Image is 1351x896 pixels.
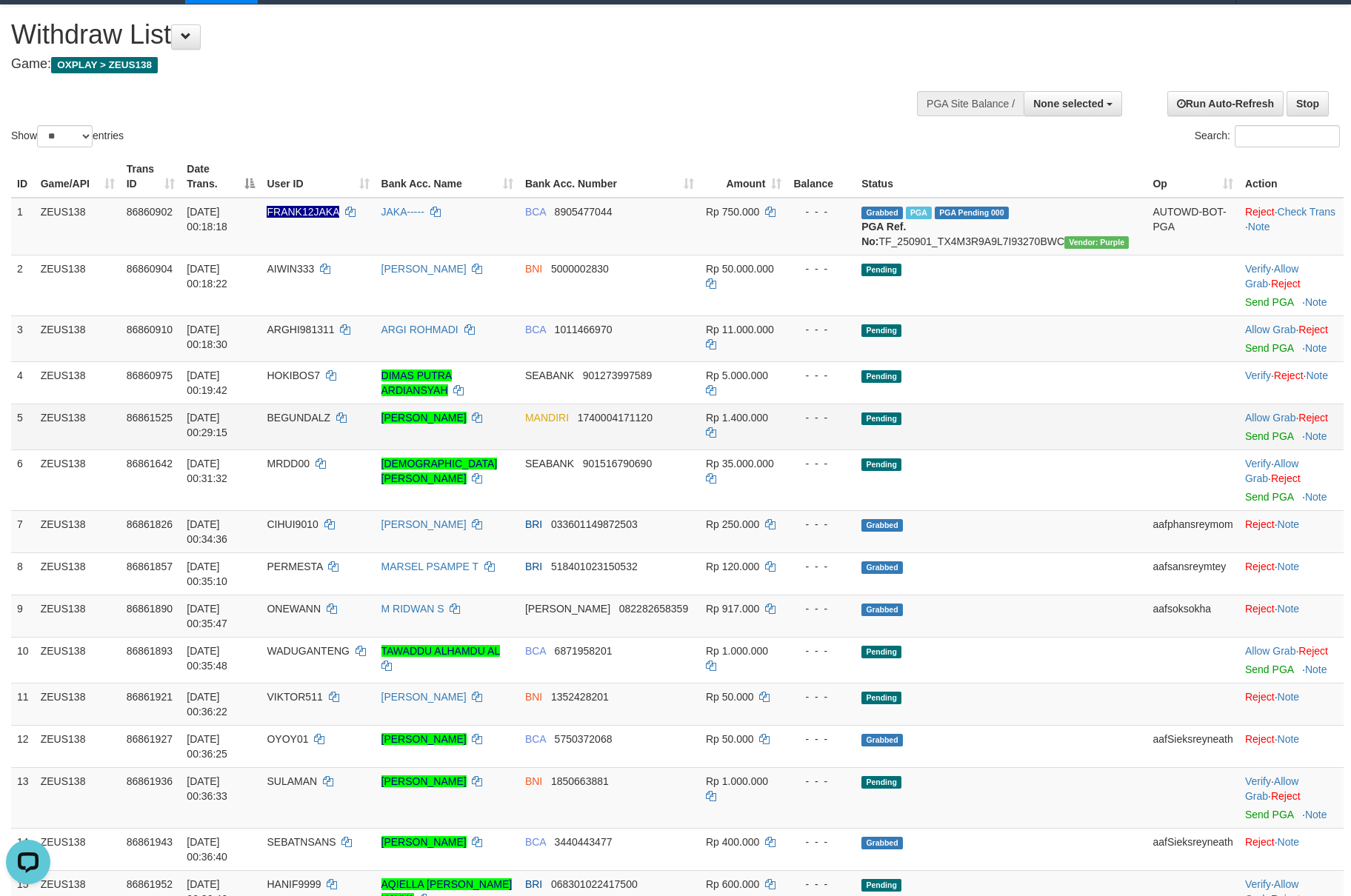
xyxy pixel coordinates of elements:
span: 86860975 [127,370,173,381]
th: User ID: activate to sort column ascending [261,156,375,198]
div: - - - [793,689,850,704]
span: Pending [861,879,901,892]
td: · [1239,828,1344,870]
th: Date Trans.: activate to sort column descending [181,156,261,198]
span: Rp 1.400.000 [706,412,768,424]
span: SEABANK [525,458,574,469]
a: Reject [1298,645,1328,657]
span: [DATE] 00:36:33 [187,775,227,802]
span: Pending [861,692,901,704]
span: Grabbed [861,519,903,532]
span: BEGUNDALZ [267,412,330,424]
td: · [1239,404,1344,449]
span: Grabbed [861,207,903,219]
span: Rp 5.000.000 [706,370,768,381]
span: 86860902 [127,206,173,218]
a: Allow Grab [1245,412,1295,424]
div: - - - [793,877,850,892]
span: Rp 750.000 [706,206,759,218]
a: Note [1278,691,1300,703]
td: ZEUS138 [35,683,121,725]
td: · · [1239,361,1344,404]
a: Allow Grab [1245,263,1298,290]
span: [DATE] 00:36:25 [187,733,227,760]
span: Copy 068301022417500 to clipboard [551,878,638,890]
td: ZEUS138 [35,315,121,361]
a: [PERSON_NAME] [381,518,467,530]
td: · · [1239,449,1344,510]
th: Bank Acc. Number: activate to sort column ascending [519,156,700,198]
span: Rp 11.000.000 [706,324,774,335]
a: MARSEL PSAMPE T [381,561,478,572]
span: Copy 5000002830 to clipboard [551,263,609,275]
a: Reject [1271,472,1301,484]
td: · [1239,552,1344,595]
span: BNI [525,263,542,275]
a: Send PGA [1245,663,1293,675]
td: ZEUS138 [35,725,121,767]
span: Copy 1352428201 to clipboard [551,691,609,703]
td: ZEUS138 [35,595,121,637]
span: HANIF9999 [267,878,321,890]
span: VIKTOR511 [267,691,322,703]
span: Rp 250.000 [706,518,759,530]
span: Copy 3440443477 to clipboard [555,836,613,848]
td: 7 [11,510,35,552]
td: 14 [11,828,35,870]
a: [PERSON_NAME] [381,836,467,848]
td: 4 [11,361,35,404]
div: - - - [793,261,850,276]
span: · [1245,324,1298,335]
a: Reject [1245,733,1275,745]
span: · [1245,412,1298,424]
span: AIWIN333 [267,263,314,275]
span: Pending [861,264,901,276]
a: Note [1278,561,1300,572]
span: [DATE] 00:31:32 [187,458,227,484]
td: · [1239,637,1344,683]
div: - - - [793,410,850,425]
td: 10 [11,637,35,683]
span: Copy 082282658359 to clipboard [619,603,688,615]
span: Rp 1.000.000 [706,775,768,787]
td: · [1239,510,1344,552]
div: - - - [793,643,850,658]
a: [DEMOGRAPHIC_DATA][PERSON_NAME] [381,458,498,484]
span: 86861890 [127,603,173,615]
span: 86861952 [127,878,173,890]
span: 86860910 [127,324,173,335]
th: Trans ID: activate to sort column ascending [121,156,181,198]
span: 86861826 [127,518,173,530]
th: Game/API: activate to sort column ascending [35,156,121,198]
a: Reject [1245,836,1275,848]
span: [DATE] 00:18:30 [187,324,227,350]
span: 86861857 [127,561,173,572]
span: 86861927 [127,733,173,745]
span: Grabbed [861,561,903,574]
a: Verify [1245,458,1271,469]
span: Pending [861,646,901,658]
a: Note [1306,370,1328,381]
td: 3 [11,315,35,361]
a: Verify [1245,775,1271,787]
a: Allow Grab [1245,324,1295,335]
span: Copy 033601149872503 to clipboard [551,518,638,530]
span: PERMESTA [267,561,322,572]
span: · [1245,458,1298,484]
td: 2 [11,255,35,315]
span: Copy 6871958201 to clipboard [555,645,613,657]
label: Show entries [11,125,124,147]
td: ZEUS138 [35,449,121,510]
span: Grabbed [861,604,903,616]
span: Rp 50.000 [706,691,754,703]
span: Pending [861,370,901,383]
td: aafphansreymom [1147,510,1238,552]
th: Amount: activate to sort column ascending [700,156,787,198]
td: 1 [11,198,35,255]
th: Status [855,156,1147,198]
td: 11 [11,683,35,725]
a: Note [1278,603,1300,615]
span: BNI [525,691,542,703]
span: Rp 400.000 [706,836,759,848]
a: Verify [1245,263,1271,275]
